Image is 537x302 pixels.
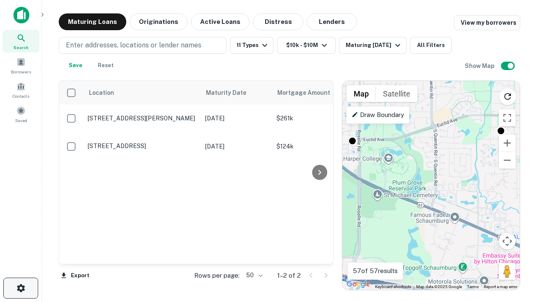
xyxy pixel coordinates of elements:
a: Search [3,30,39,52]
button: Keyboard shortcuts [375,284,411,290]
span: Contacts [13,93,29,99]
span: Maturity Date [206,88,257,98]
p: [STREET_ADDRESS][PERSON_NAME] [88,115,197,122]
span: Borrowers [11,68,31,75]
p: $124k [276,142,360,151]
span: Map data ©2025 Google [416,284,462,289]
a: Terms (opens in new tab) [467,284,479,289]
p: [DATE] [205,142,268,151]
button: Show street map [347,85,376,102]
div: 0 0 [342,81,520,290]
button: Lenders [307,13,357,30]
iframe: Chat Widget [495,235,537,275]
button: Zoom out [499,152,516,169]
a: Borrowers [3,54,39,77]
button: Save your search to get updates of matches that match your search criteria. [62,57,89,74]
button: Export [59,269,91,282]
img: capitalize-icon.png [13,7,29,23]
button: Maturing [DATE] [339,37,407,54]
button: Maturing Loans [59,13,126,30]
button: Reset [92,57,119,74]
p: 57 of 57 results [353,266,398,276]
a: Open this area in Google Maps (opens a new window) [344,279,372,290]
p: Enter addresses, locations or lender names [66,40,201,50]
div: 50 [243,269,264,281]
p: Rows per page: [194,271,240,281]
a: Report a map error [484,284,517,289]
a: Saved [3,103,39,125]
div: Maturing [DATE] [346,40,403,50]
th: Maturity Date [201,81,272,104]
a: Contacts [3,78,39,101]
button: Map camera controls [499,233,516,250]
button: Toggle fullscreen view [499,109,516,126]
button: Enter addresses, locations or lender names [59,37,227,54]
button: Zoom in [499,135,516,151]
button: $10k - $10M [277,37,336,54]
button: 11 Types [230,37,274,54]
p: $261k [276,114,360,123]
button: Reload search area [499,88,516,105]
span: Search [13,44,29,51]
button: Distress [253,13,303,30]
span: Mortgage Amount [277,88,341,98]
button: All Filters [410,37,452,54]
span: Saved [15,117,27,124]
button: Active Loans [191,13,250,30]
p: [STREET_ADDRESS] [88,142,197,150]
th: Mortgage Amount [272,81,365,104]
span: Location [89,88,114,98]
h6: Show Map [465,61,496,70]
p: 1–2 of 2 [277,271,301,281]
p: Draw Boundary [352,110,404,120]
button: Originations [130,13,188,30]
button: Show satellite imagery [376,85,417,102]
img: Google [344,279,372,290]
a: View my borrowers [454,15,520,30]
th: Location [83,81,201,104]
p: [DATE] [205,114,268,123]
